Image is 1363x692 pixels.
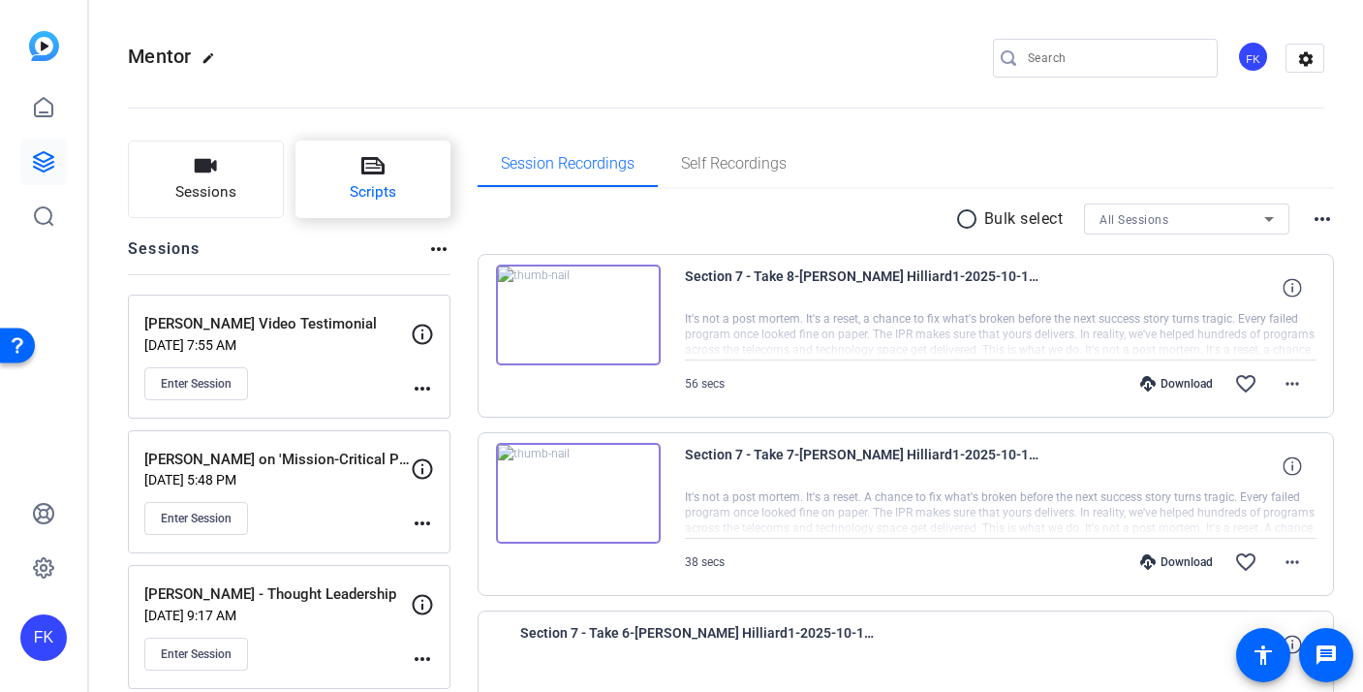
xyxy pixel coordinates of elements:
[1234,372,1257,395] mat-icon: favorite_border
[295,141,451,218] button: Scripts
[144,337,411,353] p: [DATE] 7:55 AM
[144,502,248,535] button: Enter Session
[128,141,284,218] button: Sessions
[496,443,661,544] img: thumb-nail
[29,31,59,61] img: blue-gradient.svg
[1281,550,1304,574] mat-icon: more_horiz
[350,181,396,204] span: Scripts
[161,646,232,662] span: Enter Session
[1028,47,1202,70] input: Search
[128,45,192,68] span: Mentor
[161,376,232,392] span: Enter Session
[1286,45,1325,74] mat-icon: settings
[984,207,1064,231] p: Bulk select
[501,156,635,172] span: Session Recordings
[144,472,411,488] p: [DATE] 5:48 PM
[1237,41,1271,75] ngx-avatar: Frederic Kalinke
[681,156,787,172] span: Self Recordings
[1252,644,1275,667] mat-icon: accessibility
[411,512,434,535] mat-icon: more_horiz
[1131,376,1223,392] div: Download
[1281,372,1304,395] mat-icon: more_horiz
[144,313,411,335] p: [PERSON_NAME] Video Testimonial
[161,511,232,526] span: Enter Session
[411,377,434,400] mat-icon: more_horiz
[144,608,411,623] p: [DATE] 9:17 AM
[1234,550,1257,574] mat-icon: favorite_border
[144,638,248,671] button: Enter Session
[685,265,1043,311] span: Section 7 - Take 8-[PERSON_NAME] Hilliard1-2025-10-10-11-15-21-141-0
[685,377,725,391] span: 56 secs
[144,449,411,471] p: [PERSON_NAME] on 'Mission-Critical Programs'
[201,51,225,75] mat-icon: edit
[496,265,661,365] img: thumb-nail
[685,555,725,569] span: 38 secs
[1131,554,1223,570] div: Download
[144,583,411,606] p: [PERSON_NAME] - Thought Leadership
[1100,213,1168,227] span: All Sessions
[128,237,201,274] h2: Sessions
[955,207,984,231] mat-icon: radio_button_unchecked
[175,181,236,204] span: Sessions
[411,647,434,671] mat-icon: more_horiz
[1315,644,1338,667] mat-icon: message
[1237,41,1269,73] div: FK
[20,614,67,661] div: FK
[685,443,1043,489] span: Section 7 - Take 7-[PERSON_NAME] Hilliard1-2025-10-10-11-14-31-475-0
[427,237,450,261] mat-icon: more_horiz
[1311,207,1334,231] mat-icon: more_horiz
[144,367,248,400] button: Enter Session
[520,621,879,668] span: Section 7 - Take 6-[PERSON_NAME] Hilliard1-2025-10-10-11-14-16-233-0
